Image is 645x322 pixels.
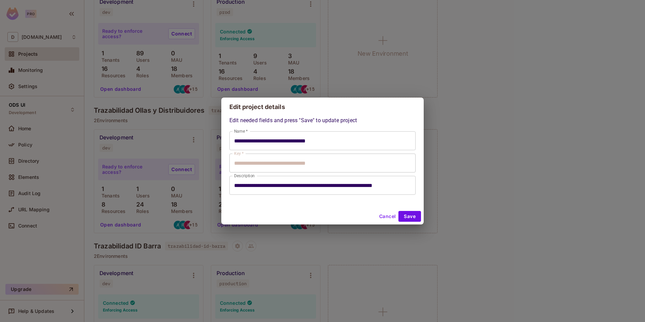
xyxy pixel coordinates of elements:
[376,211,398,222] button: Cancel
[234,128,248,134] label: Name *
[229,116,416,195] div: Edit needed fields and press "Save" to update project
[398,211,421,222] button: Save
[221,98,424,116] h2: Edit project details
[234,151,244,156] label: Key *
[234,173,255,179] label: Description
